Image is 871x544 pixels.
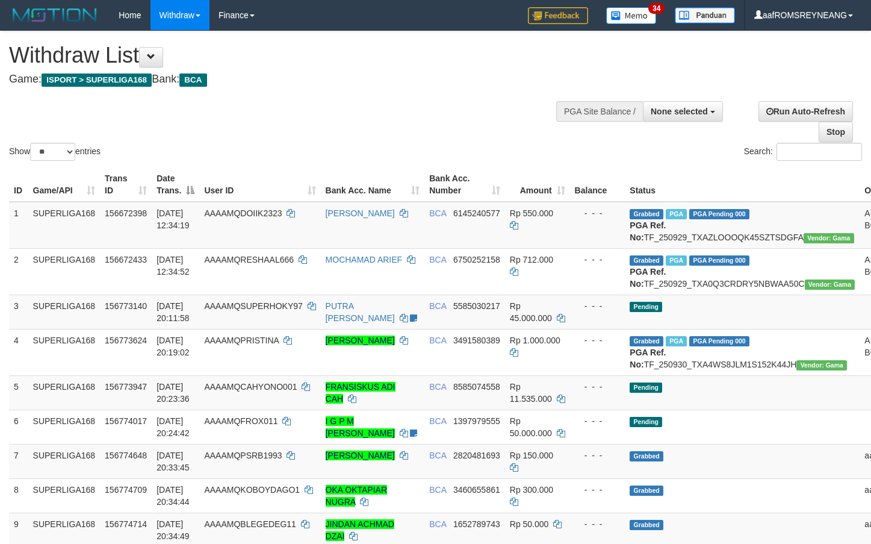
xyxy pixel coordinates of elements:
span: 156774017 [105,416,147,426]
span: Grabbed [630,486,663,496]
td: 8 [9,478,28,513]
div: - - - [575,518,621,530]
td: 2 [9,248,28,295]
span: BCA [429,336,446,345]
td: SUPERLIGA168 [28,410,101,444]
span: BCA [429,451,446,460]
span: Rp 1.000.000 [510,336,560,345]
td: 4 [9,329,28,375]
img: Button%20Memo.svg [606,7,657,24]
span: Grabbed [630,255,663,266]
span: PGA Pending [689,209,749,219]
a: FRANSISKUS ADI CAH [326,382,395,404]
b: PGA Ref. No: [630,348,666,369]
span: Marked by aafsoycanthlai [666,255,687,266]
span: AAAAMQCAHYONO001 [204,382,297,392]
a: [PERSON_NAME] [326,451,395,460]
span: [DATE] 20:34:49 [157,519,190,541]
img: Feedback.jpg [528,7,588,24]
span: [DATE] 12:34:19 [157,208,190,230]
div: - - - [575,484,621,496]
span: Copy 3491580389 to clipboard [453,336,500,345]
th: User ID: activate to sort column ascending [199,167,320,202]
th: Bank Acc. Name: activate to sort column ascending [321,167,425,202]
a: I G P M [PERSON_NAME] [326,416,395,438]
span: AAAAMQKOBOYDAGO1 [204,485,300,495]
input: Search: [776,143,862,161]
th: Game/API: activate to sort column ascending [28,167,101,202]
span: [DATE] 20:24:42 [157,416,190,438]
span: ISPORT > SUPERLIGA168 [42,73,152,87]
td: 3 [9,295,28,329]
div: - - - [575,207,621,219]
td: SUPERLIGA168 [28,248,101,295]
div: PGA Site Balance / [556,101,643,122]
td: SUPERLIGA168 [28,444,101,478]
a: MOCHAMAD ARIEF [326,255,403,264]
span: Grabbed [630,209,663,219]
span: [DATE] 12:34:52 [157,255,190,277]
td: SUPERLIGA168 [28,202,101,249]
span: Marked by aafsoycanthlai [666,209,687,219]
span: Copy 1397979555 to clipboard [453,416,500,426]
span: [DATE] 20:34:44 [157,485,190,507]
span: Copy 6750252158 to clipboard [453,255,500,264]
div: - - - [575,334,621,346]
span: AAAAMQSUPERHOKY97 [204,301,302,311]
span: Rp 300.000 [510,485,553,495]
h1: Withdraw List [9,43,569,67]
span: Vendor URL: https://trx31.1velocity.biz [805,280,855,290]
td: SUPERLIGA168 [28,478,101,513]
span: Copy 3460655861 to clipboard [453,485,500,495]
label: Search: [744,143,862,161]
td: SUPERLIGA168 [28,375,101,410]
span: [DATE] 20:19:02 [157,336,190,357]
span: AAAAMQPRISTINA [204,336,279,345]
span: Vendor URL: https://trx31.1velocity.biz [804,233,854,243]
td: TF_250929_TXA0Q3CRDRY5NBWAA50C [625,248,860,295]
span: Grabbed [630,336,663,346]
span: AAAAMQPSRB1993 [204,451,282,460]
span: 156672433 [105,255,147,264]
span: 156773624 [105,336,147,345]
span: Copy 2820481693 to clipboard [453,451,500,460]
span: [DATE] 20:11:58 [157,301,190,323]
td: 1 [9,202,28,249]
span: 156774709 [105,485,147,495]
span: BCA [429,301,446,311]
span: 156774714 [105,519,147,529]
span: Rp 712.000 [510,255,553,264]
b: PGA Ref. No: [630,267,666,289]
span: 34 [648,3,665,14]
td: 6 [9,410,28,444]
a: PUTRA [PERSON_NAME] [326,301,395,323]
label: Show entries [9,143,101,161]
select: Showentries [30,143,75,161]
a: [PERSON_NAME] [326,336,395,345]
span: PGA Pending [689,336,749,346]
span: 156773947 [105,382,147,392]
th: Balance [570,167,625,202]
span: Grabbed [630,451,663,461]
div: - - - [575,449,621,461]
span: BCA [429,485,446,495]
span: 156773140 [105,301,147,311]
span: Copy 6145240577 to clipboard [453,208,500,218]
span: AAAAMQRESHAAL666 [204,255,294,264]
div: - - - [575,300,621,312]
span: AAAAMQFROX011 [204,416,277,426]
th: Bank Acc. Number: activate to sort column ascending [424,167,505,202]
span: Marked by aafsoycanthlai [666,336,687,346]
span: Vendor URL: https://trx31.1velocity.biz [796,360,847,370]
span: BCA [429,382,446,392]
td: TF_250929_TXAZLOOOQK45SZTSDGFA [625,202,860,249]
b: PGA Ref. No: [630,220,666,242]
span: [DATE] 20:23:36 [157,382,190,404]
span: 156672398 [105,208,147,218]
span: AAAAMQDOIIK2323 [204,208,282,218]
span: BCA [179,73,206,87]
button: None selected [643,101,723,122]
span: Pending [630,417,662,427]
span: Rp 550.000 [510,208,553,218]
span: [DATE] 20:33:45 [157,451,190,472]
